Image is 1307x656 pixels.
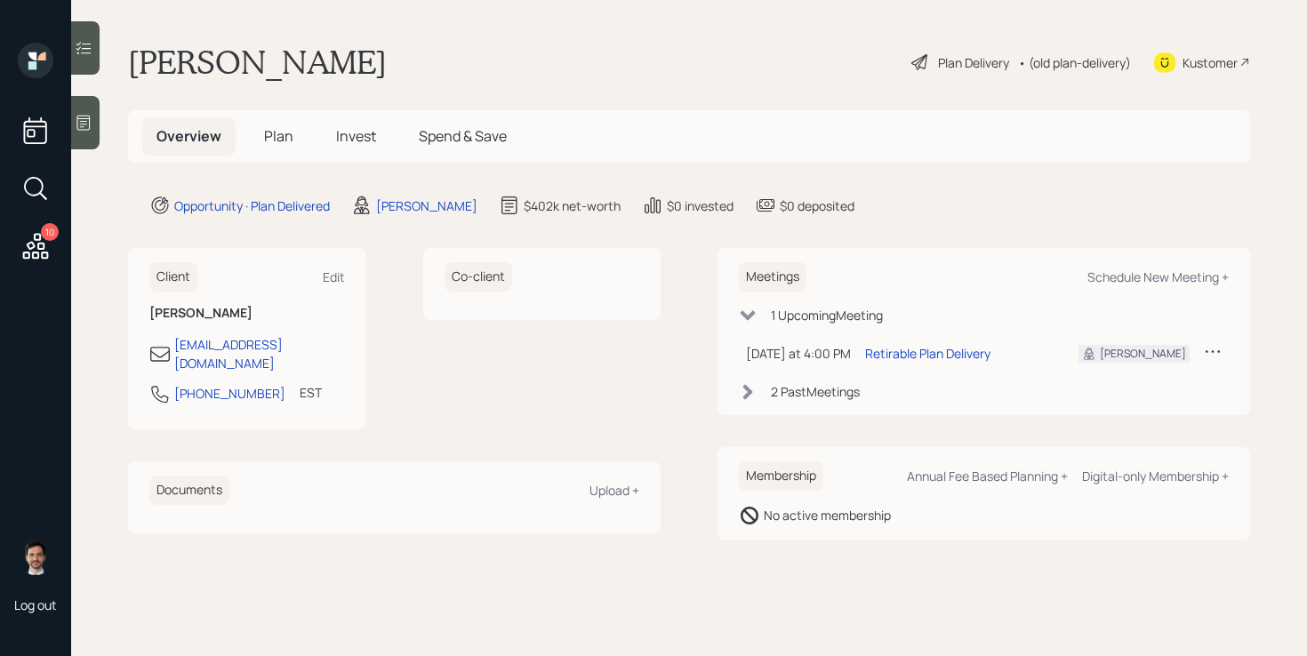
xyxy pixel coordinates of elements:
h6: Co-client [445,262,512,292]
div: Plan Delivery [938,53,1009,72]
h6: Documents [149,476,229,505]
div: Schedule New Meeting + [1087,268,1229,285]
div: $402k net-worth [524,196,621,215]
h6: [PERSON_NAME] [149,306,345,321]
div: Log out [14,596,57,613]
span: Plan [264,126,293,146]
h1: [PERSON_NAME] [128,43,387,82]
div: [PERSON_NAME] [1100,346,1186,362]
div: $0 deposited [780,196,854,215]
div: Edit [323,268,345,285]
div: No active membership [764,506,891,524]
div: Retirable Plan Delivery [865,344,990,363]
div: Annual Fee Based Planning + [907,468,1068,484]
h6: Client [149,262,197,292]
h6: Meetings [739,262,806,292]
div: [PHONE_NUMBER] [174,384,285,403]
div: [PERSON_NAME] [376,196,477,215]
div: 10 [41,223,59,241]
div: • (old plan-delivery) [1018,53,1131,72]
div: $0 invested [667,196,734,215]
div: EST [300,383,322,402]
div: [EMAIL_ADDRESS][DOMAIN_NAME] [174,335,345,372]
span: Overview [156,126,221,146]
img: jonah-coleman-headshot.png [18,540,53,575]
div: [DATE] at 4:00 PM [746,344,851,363]
div: Upload + [589,482,639,499]
div: 2 Past Meeting s [771,382,860,401]
div: Kustomer [1183,53,1238,72]
div: Digital-only Membership + [1082,468,1229,484]
span: Invest [336,126,376,146]
h6: Membership [739,461,823,491]
div: 1 Upcoming Meeting [771,306,883,324]
span: Spend & Save [419,126,507,146]
div: Opportunity · Plan Delivered [174,196,330,215]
